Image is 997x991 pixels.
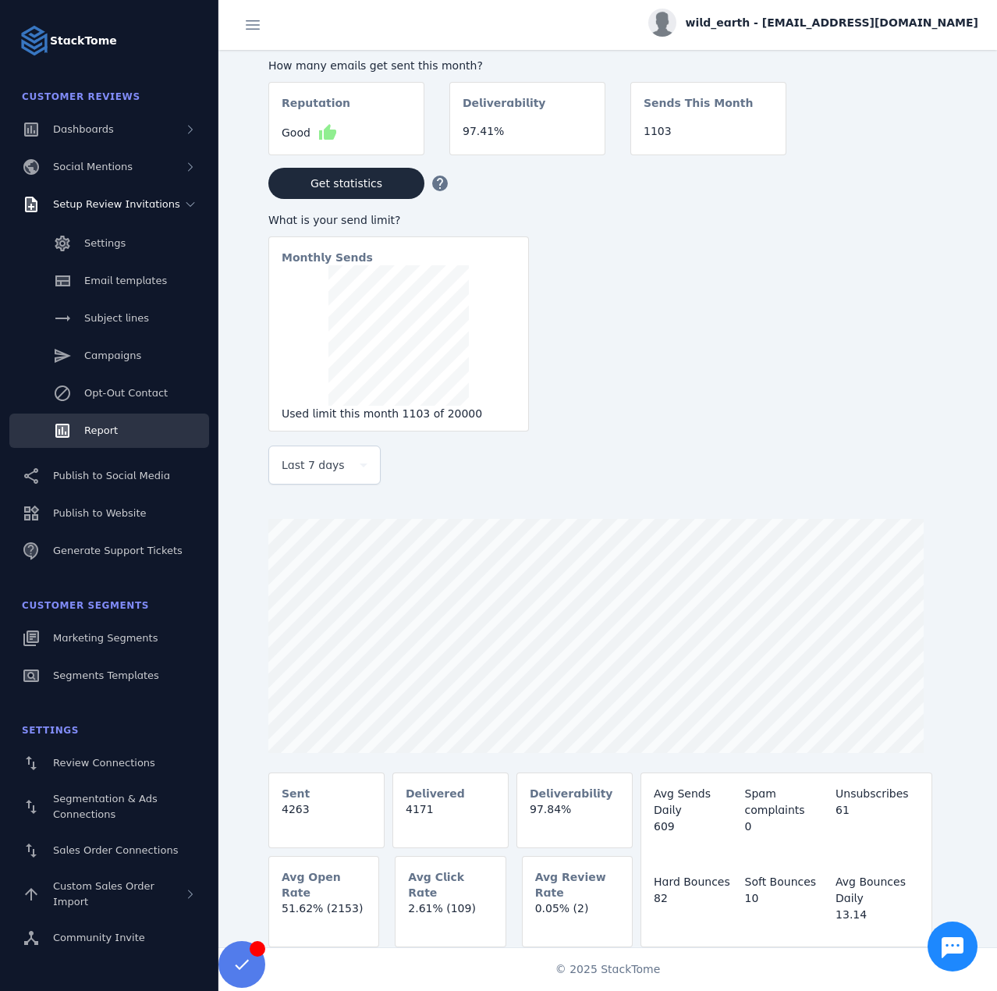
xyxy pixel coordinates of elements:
div: Avg Bounces Daily [836,874,919,907]
span: Subject lines [84,312,149,324]
div: 10 [745,890,828,907]
a: Publish to Social Media [9,459,209,493]
span: Get statistics [310,178,382,189]
img: Logo image [19,25,50,56]
span: Sales Order Connections [53,844,178,856]
span: Report [84,424,118,436]
span: Custom Sales Order Import [53,880,154,908]
span: Settings [22,725,79,736]
span: Segmentation & Ads Connections [53,793,158,820]
span: Publish to Social Media [53,470,170,481]
div: 82 [654,890,737,907]
span: Community Invite [53,932,145,943]
mat-card-content: 97.84% [517,801,632,830]
span: Email templates [84,275,167,286]
div: 13.14 [836,907,919,923]
mat-card-subtitle: Sends This Month [644,95,753,123]
div: Spam complaints [745,786,828,819]
a: Segments Templates [9,659,209,693]
mat-card-subtitle: Sent [282,786,310,801]
a: Generate Support Tickets [9,534,209,568]
span: Social Mentions [53,161,133,172]
mat-card-content: 2.61% (109) [396,900,505,929]
div: Used limit this month 1103 of 20000 [282,406,516,422]
a: Settings [9,226,209,261]
a: Review Connections [9,746,209,780]
div: How many emails get sent this month? [268,58,786,74]
mat-card-subtitle: Reputation [282,95,350,123]
a: Marketing Segments [9,621,209,655]
mat-card-content: 51.62% (2153) [269,900,378,929]
span: Setup Review Invitations [53,198,180,210]
button: Get statistics [268,168,424,199]
span: Marketing Segments [53,632,158,644]
span: Settings [84,237,126,249]
span: Campaigns [84,350,141,361]
div: 97.41% [463,123,592,140]
a: Campaigns [9,339,209,373]
mat-card-content: 1103 [631,123,786,152]
mat-icon: thumb_up [318,123,337,142]
mat-card-subtitle: Deliverability [463,95,546,123]
div: Unsubscribes [836,786,919,802]
div: Hard Bounces [654,874,737,890]
div: Soft Bounces [745,874,828,890]
span: Customer Segments [22,600,149,611]
a: Email templates [9,264,209,298]
mat-card-subtitle: Delivered [406,786,465,801]
mat-card-content: 0.05% (2) [523,900,632,929]
a: Opt-Out Contact [9,376,209,410]
a: Subject lines [9,301,209,336]
img: profile.jpg [648,9,676,37]
span: Segments Templates [53,670,159,681]
span: wild_earth - [EMAIL_ADDRESS][DOMAIN_NAME] [686,15,978,31]
strong: StackTome [50,33,117,49]
mat-card-content: 4263 [269,801,384,830]
span: © 2025 StackTome [555,961,661,978]
mat-card-subtitle: Deliverability [530,786,613,801]
a: Community Invite [9,921,209,955]
mat-card-subtitle: Monthly Sends [282,250,373,265]
mat-card-subtitle: Avg Review Rate [535,869,619,900]
div: 609 [654,819,737,835]
div: 0 [745,819,828,835]
a: Segmentation & Ads Connections [9,783,209,830]
span: Generate Support Tickets [53,545,183,556]
a: Publish to Website [9,496,209,531]
a: Sales Order Connections [9,833,209,868]
div: 61 [836,802,919,819]
button: wild_earth - [EMAIL_ADDRESS][DOMAIN_NAME] [648,9,978,37]
span: Good [282,125,310,141]
span: Publish to Website [53,507,146,519]
span: Opt-Out Contact [84,387,168,399]
mat-card-content: 4171 [393,801,508,830]
mat-card-subtitle: Avg Click Rate [408,869,492,900]
span: Dashboards [53,123,114,135]
a: Report [9,414,209,448]
div: What is your send limit? [268,212,529,229]
div: Avg Sends Daily [654,786,737,819]
span: Customer Reviews [22,91,140,102]
span: Last 7 days [282,456,345,474]
span: Review Connections [53,757,155,769]
mat-card-subtitle: Avg Open Rate [282,869,366,900]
